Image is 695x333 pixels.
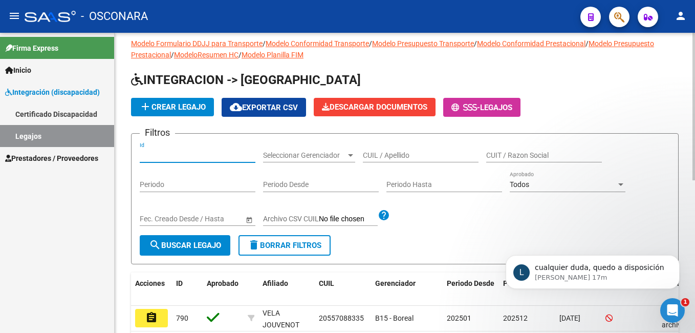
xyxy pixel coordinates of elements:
[139,102,206,112] span: Crear Legajo
[172,273,203,306] datatable-header-cell: ID
[5,65,31,76] span: Inicio
[675,10,687,22] mat-icon: person
[451,103,480,112] span: -
[8,10,20,22] mat-icon: menu
[263,151,346,160] span: Seleccionar Gerenciador
[230,101,242,113] mat-icon: cloud_download
[131,98,214,116] button: Crear Legajo
[140,215,177,223] input: Fecha inicio
[371,273,443,306] datatable-header-cell: Gerenciador
[443,273,499,306] datatable-header-cell: Periodo Desde
[242,51,303,59] a: Modelo Planilla FIM
[5,87,100,98] span: Integración (discapacidad)
[319,215,378,224] input: Archivo CSV CUIL
[375,314,414,322] span: B15 - Boreal
[681,298,689,306] span: 1
[176,279,183,287] span: ID
[81,5,148,28] span: - OSCONARA
[140,126,175,140] h3: Filtros
[135,279,165,287] span: Acciones
[139,100,151,113] mat-icon: add
[314,98,436,116] button: Descargar Documentos
[322,102,427,112] span: Descargar Documentos
[203,273,244,306] datatable-header-cell: Aprobado
[263,215,319,223] span: Archivo CSV CUIL
[145,311,158,324] mat-icon: assignment
[258,273,315,306] datatable-header-cell: Afiliado
[248,241,321,250] span: Borrar Filtros
[5,153,98,164] span: Prestadores / Proveedores
[230,103,298,112] span: Exportar CSV
[244,214,254,225] button: Open calendar
[503,314,528,322] span: 202512
[174,51,238,59] a: ModeloResumen HC
[248,239,260,251] mat-icon: delete
[5,43,58,54] span: Firma Express
[447,279,494,287] span: Periodo Desde
[131,39,263,48] a: Modelo Formulario DDJJ para Transporte
[131,273,172,306] datatable-header-cell: Acciones
[375,279,416,287] span: Gerenciador
[443,98,520,117] button: -Legajos
[480,103,512,112] span: Legajos
[319,279,334,287] span: CUIL
[660,298,685,323] iframe: Intercom live chat
[490,234,695,305] iframe: Intercom notifications mensaje
[510,180,529,189] span: Todos
[238,235,331,256] button: Borrar Filtros
[140,235,230,256] button: Buscar Legajo
[207,279,238,287] span: Aprobado
[266,39,369,48] a: Modelo Conformidad Transporte
[319,314,364,322] span: 20557088335
[372,39,474,48] a: Modelo Presupuesto Transporte
[186,215,236,223] input: Fecha fin
[477,39,585,48] a: Modelo Conformidad Prestacional
[263,279,288,287] span: Afiliado
[222,98,306,117] button: Exportar CSV
[447,314,471,322] span: 202501
[149,241,221,250] span: Buscar Legajo
[378,209,390,221] mat-icon: help
[149,239,161,251] mat-icon: search
[176,314,188,322] span: 790
[131,73,361,87] span: INTEGRACION -> [GEOGRAPHIC_DATA]
[315,273,371,306] datatable-header-cell: CUIL
[559,314,580,322] span: [DATE]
